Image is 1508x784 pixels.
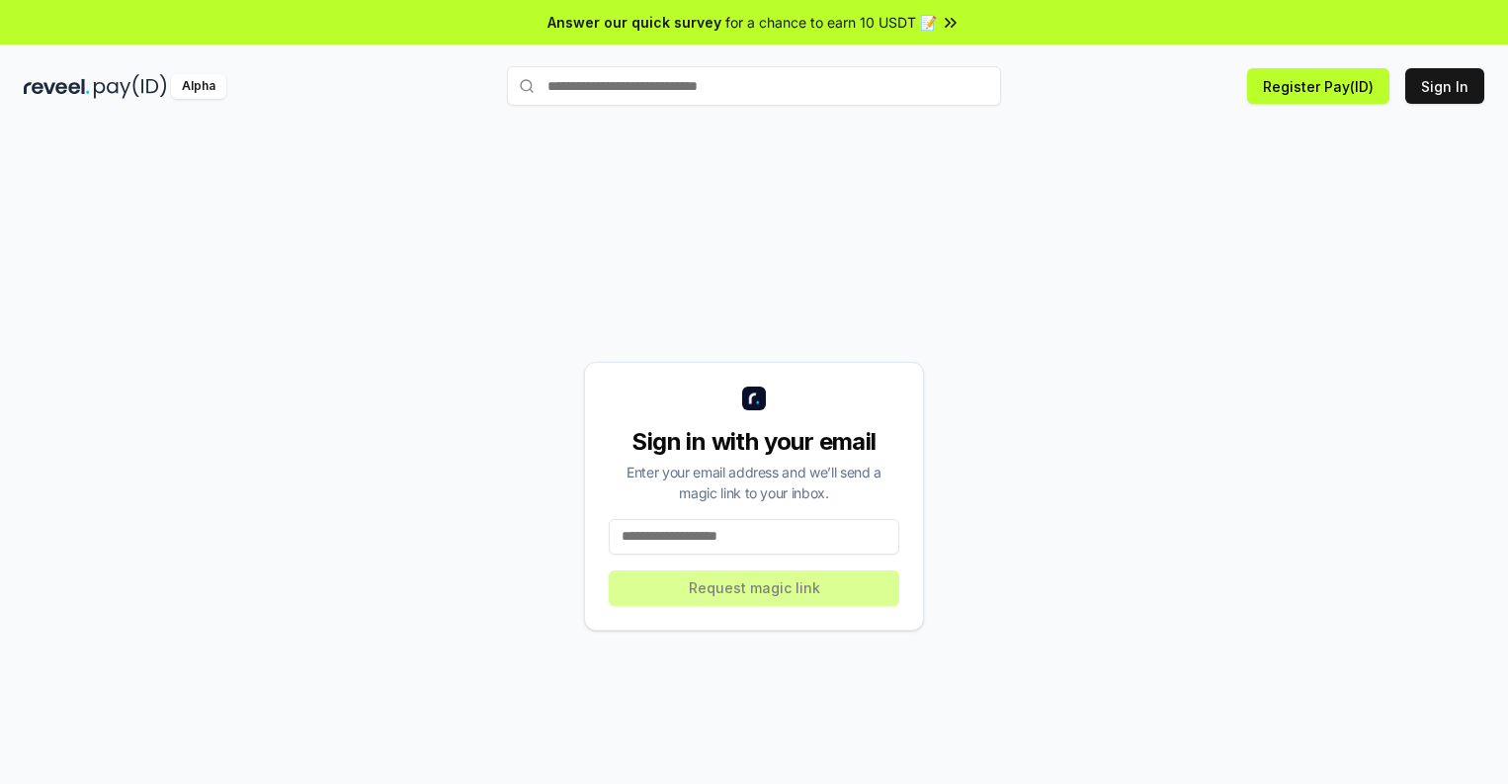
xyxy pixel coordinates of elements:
img: logo_small [742,387,766,410]
button: Sign In [1405,68,1484,104]
span: for a chance to earn 10 USDT 📝 [725,12,937,33]
button: Register Pay(ID) [1247,68,1389,104]
div: Alpha [171,74,226,99]
img: pay_id [94,74,167,99]
div: Enter your email address and we’ll send a magic link to your inbox. [609,462,899,503]
div: Sign in with your email [609,426,899,458]
span: Answer our quick survey [547,12,721,33]
img: reveel_dark [24,74,90,99]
